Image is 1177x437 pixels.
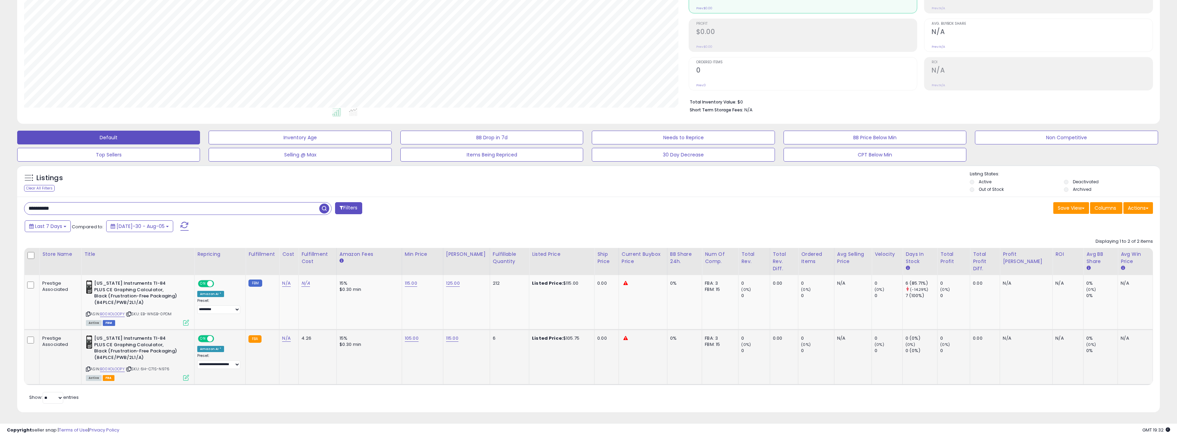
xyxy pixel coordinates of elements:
h2: N/A [932,28,1153,37]
div: Prestige Associated [42,280,76,293]
li: $0 [690,97,1148,106]
div: N/A [1121,280,1147,286]
small: (0%) [875,287,884,292]
div: 0.00 [773,335,793,341]
div: Fulfillable Quantity [493,251,526,265]
button: Needs to Reprice [592,131,775,144]
b: Total Inventory Value: [690,99,736,105]
button: Selling @ Max [209,148,391,162]
div: Avg Selling Price [837,251,869,265]
span: OFF [213,281,224,287]
button: CPT Below Min [784,148,966,162]
span: ROI [932,61,1153,64]
div: 212 [493,280,524,286]
a: 125.00 [446,280,460,287]
div: 0 [801,335,834,341]
div: 6 (85.71%) [906,280,937,286]
div: Total Profit Diff. [973,251,997,272]
div: 0.00 [973,280,995,286]
label: Archived [1073,186,1091,192]
div: 0 [875,293,902,299]
small: (-14.29%) [910,287,928,292]
div: Ordered Items [801,251,831,265]
small: FBM [248,280,262,287]
label: Out of Stock [979,186,1004,192]
span: Avg. Buybox Share [932,22,1153,26]
div: $0.30 min [340,286,397,293]
button: Last 7 Days [25,220,71,232]
small: (0%) [940,287,950,292]
button: Actions [1123,202,1153,214]
div: Amazon AI * [197,346,224,352]
div: Ship Price [597,251,616,265]
button: BB Drop in 7d [400,131,583,144]
div: 0 [741,335,769,341]
small: FBA [248,335,261,343]
img: 51oI9bAtCvL._SL40_.jpg [86,335,92,349]
div: N/A [837,335,866,341]
div: 0% [1086,335,1118,341]
a: Terms of Use [59,427,88,433]
div: BB Share 24h. [670,251,699,265]
small: (0%) [1086,287,1096,292]
div: Days In Stock [906,251,934,265]
div: 0% [1086,348,1118,354]
h2: $0.00 [696,28,917,37]
button: 30 Day Decrease [592,148,775,162]
div: 0% [1086,280,1118,286]
strong: Copyright [7,427,32,433]
div: Repricing [197,251,243,258]
span: All listings currently available for purchase on Amazon [86,320,102,326]
div: Listed Price [532,251,591,258]
span: 2025-08-14 19:32 GMT [1142,427,1170,433]
small: Avg Win Price. [1121,265,1125,271]
h2: 0 [696,66,917,76]
div: FBM: 15 [705,341,733,348]
span: ON [199,336,207,342]
button: Inventory Age [209,131,391,144]
button: Save View [1053,202,1089,214]
small: Days In Stock. [906,265,910,271]
div: 0 [875,335,902,341]
b: [US_STATE] Instruments TI-84 PLUS CE Graphing Calculator, Black (Frustration-Free Packaging) (84P... [94,335,178,362]
span: OFF [213,336,224,342]
div: Clear All Filters [24,185,55,192]
b: Short Term Storage Fees: [690,107,743,113]
div: N/A [837,280,866,286]
div: Preset: [197,353,240,369]
button: BB Price Below Min [784,131,966,144]
span: Profit [696,22,917,26]
div: ROI [1055,251,1080,258]
a: 105.00 [405,335,419,342]
small: Prev: N/A [932,83,945,87]
div: 0 [875,280,902,286]
a: N/A [282,335,290,342]
div: ASIN: [86,280,189,325]
div: $0.30 min [340,341,397,348]
small: Prev: 0 [696,83,706,87]
small: Prev: $0.00 [696,6,712,10]
small: Amazon Fees. [340,258,344,264]
div: Profit [PERSON_NAME] [1003,251,1050,265]
a: N/A [282,280,290,287]
div: Amazon AI * [197,291,224,297]
div: Displaying 1 to 2 of 2 items [1096,238,1153,245]
div: Total Rev. Diff. [773,251,796,272]
div: seller snap | | [7,427,119,434]
b: Listed Price: [532,335,563,341]
span: Show: entries [29,394,79,401]
img: 51oI9bAtCvL._SL40_.jpg [86,280,92,294]
div: FBA: 3 [705,335,733,341]
div: 0% [1086,293,1118,299]
h2: N/A [932,66,1153,76]
p: Listing States: [970,171,1160,177]
small: (0%) [801,342,811,347]
span: ON [199,281,207,287]
span: Last 7 Days [35,223,62,230]
div: 0.00 [597,335,613,341]
div: 0 [940,293,970,299]
div: 0 [801,348,834,354]
div: Total Rev. [741,251,767,265]
label: Deactivated [1073,179,1099,185]
div: 4.26 [301,335,331,341]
